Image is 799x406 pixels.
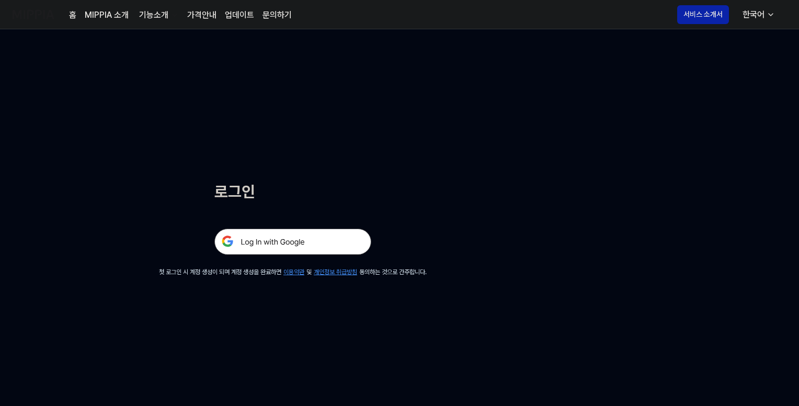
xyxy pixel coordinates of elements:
button: 기능소개 [137,9,179,21]
h1: 로그인 [214,180,371,204]
div: 첫 로그인 시 계정 생성이 되며 계정 생성을 완료하면 및 동의하는 것으로 간주합니다. [159,267,427,277]
div: 기능소개 [137,9,170,21]
a: 개인정보 취급방침 [314,268,357,276]
div: 한국어 [740,8,767,21]
img: down [170,11,179,19]
button: 한국어 [734,4,781,25]
a: 이용약관 [283,268,304,276]
button: 서비스 소개서 [677,5,729,24]
a: 홈 [69,9,76,21]
a: MIPPIA 소개 [85,9,129,21]
a: 업데이트 [225,9,254,21]
img: 구글 로그인 버튼 [214,229,371,255]
a: 문의하기 [262,9,292,21]
a: 가격안내 [187,9,216,21]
